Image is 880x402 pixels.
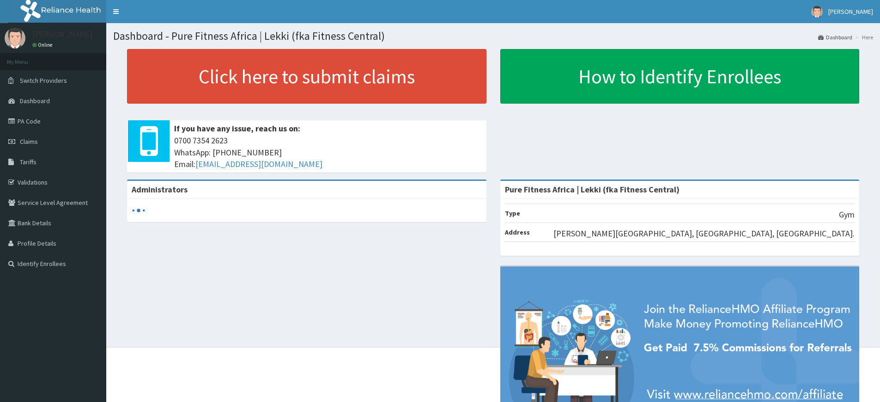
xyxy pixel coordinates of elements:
h1: Dashboard - Pure Fitness Africa | Lekki (fka Fitness Central) [113,30,873,42]
span: Dashboard [20,97,50,105]
span: Claims [20,137,38,146]
b: Address [505,228,530,236]
a: [EMAIL_ADDRESS][DOMAIN_NAME] [195,159,322,169]
a: Dashboard [818,33,852,41]
span: Switch Providers [20,76,67,85]
span: Tariffs [20,158,36,166]
li: Here [853,33,873,41]
img: User Image [811,6,823,18]
svg: audio-loading [132,204,146,217]
span: 0700 7354 2623 WhatsApp: [PHONE_NUMBER] Email: [174,135,482,170]
b: If you have any issue, reach us on: [174,123,300,134]
span: [PERSON_NAME] [828,7,873,16]
b: Administrators [132,184,188,195]
a: Online [32,42,55,48]
strong: Pure Fitness Africa | Lekki (fka Fitness Central) [505,184,680,195]
img: User Image [5,28,25,49]
p: [PERSON_NAME] [32,30,93,38]
a: Click here to submit claims [127,49,486,104]
b: Type [505,209,520,217]
p: [PERSON_NAME][GEOGRAPHIC_DATA], [GEOGRAPHIC_DATA], [GEOGRAPHIC_DATA]. [553,228,855,240]
a: How to Identify Enrollees [500,49,860,104]
p: Gym [839,209,855,221]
